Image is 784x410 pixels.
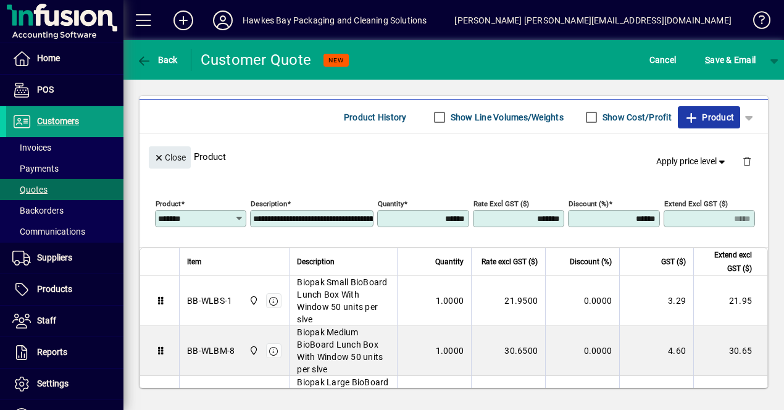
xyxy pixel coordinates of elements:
span: Description [297,255,335,269]
button: Close [149,146,191,169]
span: Products [37,284,72,294]
span: Suppliers [37,253,72,262]
span: Backorders [12,206,64,215]
span: Item [187,255,202,269]
div: 30.6500 [479,345,538,357]
span: Payments [12,164,59,174]
a: Products [6,274,123,305]
a: Home [6,43,123,74]
span: S [705,55,710,65]
a: Staff [6,306,123,337]
a: Communications [6,221,123,242]
span: Product History [344,107,407,127]
a: Invoices [6,137,123,158]
mat-label: Extend excl GST ($) [664,199,728,208]
label: Show Cost/Profit [600,111,672,123]
button: Delete [732,146,762,176]
mat-label: Discount (%) [569,199,609,208]
span: 1.0000 [436,295,464,307]
label: Show Line Volumes/Weights [448,111,564,123]
mat-label: Product [156,199,181,208]
span: Back [136,55,178,65]
span: ave & Email [705,50,756,70]
span: Settings [37,379,69,388]
span: Communications [12,227,85,236]
span: Cancel [649,50,677,70]
button: Product [678,106,740,128]
span: POS [37,85,54,94]
button: Profile [203,9,243,31]
div: Customer Quote [201,50,312,70]
span: Product [684,107,734,127]
a: POS [6,75,123,106]
app-page-header-button: Delete [732,156,762,167]
span: Rate excl GST ($) [482,255,538,269]
a: Reports [6,337,123,368]
a: Quotes [6,179,123,200]
span: Central [246,294,260,307]
span: Reports [37,347,67,357]
mat-label: Rate excl GST ($) [473,199,529,208]
td: 4.60 [619,326,693,376]
span: Staff [37,316,56,325]
span: Close [154,148,186,168]
a: Backorders [6,200,123,221]
button: Save & Email [699,49,762,71]
td: 30.65 [693,326,767,376]
app-page-header-button: Back [123,49,191,71]
span: 1.0000 [436,345,464,357]
span: Central [246,344,260,358]
span: Biopak Medium BioBoard Lunch Box With Window 50 units per slve [297,326,390,375]
mat-label: Quantity [378,199,404,208]
mat-label: Description [251,199,287,208]
div: Product [140,134,768,179]
button: Product History [339,106,412,128]
span: NEW [328,56,344,64]
div: 21.9500 [479,295,538,307]
div: [PERSON_NAME] [PERSON_NAME][EMAIL_ADDRESS][DOMAIN_NAME] [454,10,732,30]
span: Quantity [435,255,464,269]
span: Quotes [12,185,48,195]
td: 3.29 [619,276,693,326]
a: Suppliers [6,243,123,274]
a: Payments [6,158,123,179]
span: Apply price level [656,155,728,168]
span: Customers [37,116,79,126]
span: Biopak Small BioBoard Lunch Box With Window 50 units per slve [297,276,390,325]
span: Extend excl GST ($) [701,248,752,275]
td: 0.0000 [545,276,619,326]
div: BB-WLBS-1 [187,295,232,307]
button: Cancel [646,49,680,71]
div: Hawkes Bay Packaging and Cleaning Solutions [243,10,427,30]
button: Apply price level [651,151,733,173]
app-page-header-button: Close [146,151,194,162]
span: GST ($) [661,255,686,269]
button: Back [133,49,181,71]
a: Knowledge Base [744,2,769,43]
a: Settings [6,369,123,400]
button: Add [164,9,203,31]
td: 0.0000 [545,326,619,376]
span: Invoices [12,143,51,153]
div: BB-WLBM-8 [187,345,235,357]
span: Home [37,53,60,63]
td: 21.95 [693,276,767,326]
span: Discount (%) [570,255,612,269]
